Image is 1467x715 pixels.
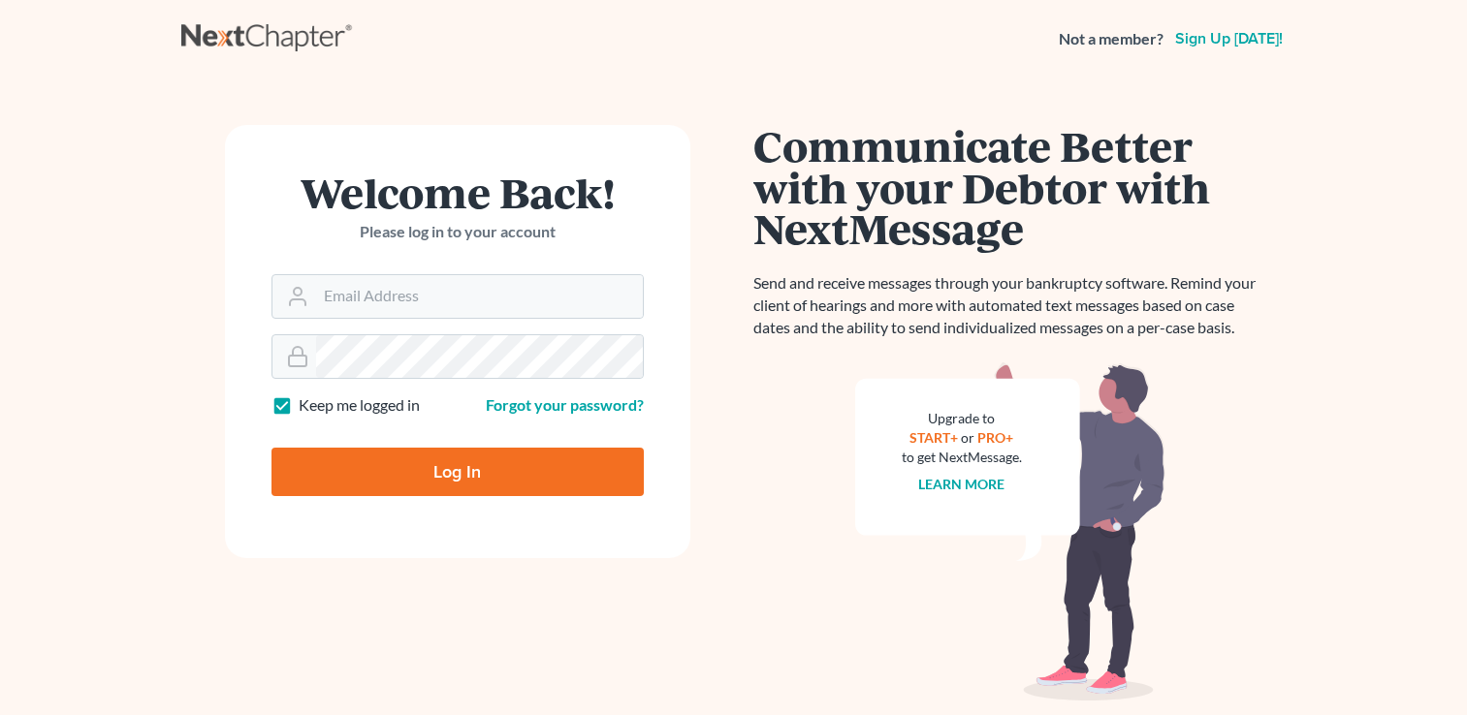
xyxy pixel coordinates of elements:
[316,275,643,318] input: Email Address
[753,125,1267,249] h1: Communicate Better with your Debtor with NextMessage
[977,429,1013,446] a: PRO+
[271,221,644,243] p: Please log in to your account
[486,395,644,414] a: Forgot your password?
[1059,28,1164,50] strong: Not a member?
[753,272,1267,339] p: Send and receive messages through your bankruptcy software. Remind your client of hearings and mo...
[902,409,1022,428] div: Upgrade to
[855,362,1165,701] img: nextmessage_bg-59042aed3d76b12b5cd301f8e5b87938c9018125f34e5fa2b7a6b67550977c72.svg
[271,448,644,496] input: Log In
[1171,31,1287,47] a: Sign up [DATE]!
[299,394,420,417] label: Keep me logged in
[961,429,974,446] span: or
[909,429,958,446] a: START+
[918,476,1005,492] a: Learn more
[902,448,1022,467] div: to get NextMessage.
[271,171,644,213] h1: Welcome Back!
